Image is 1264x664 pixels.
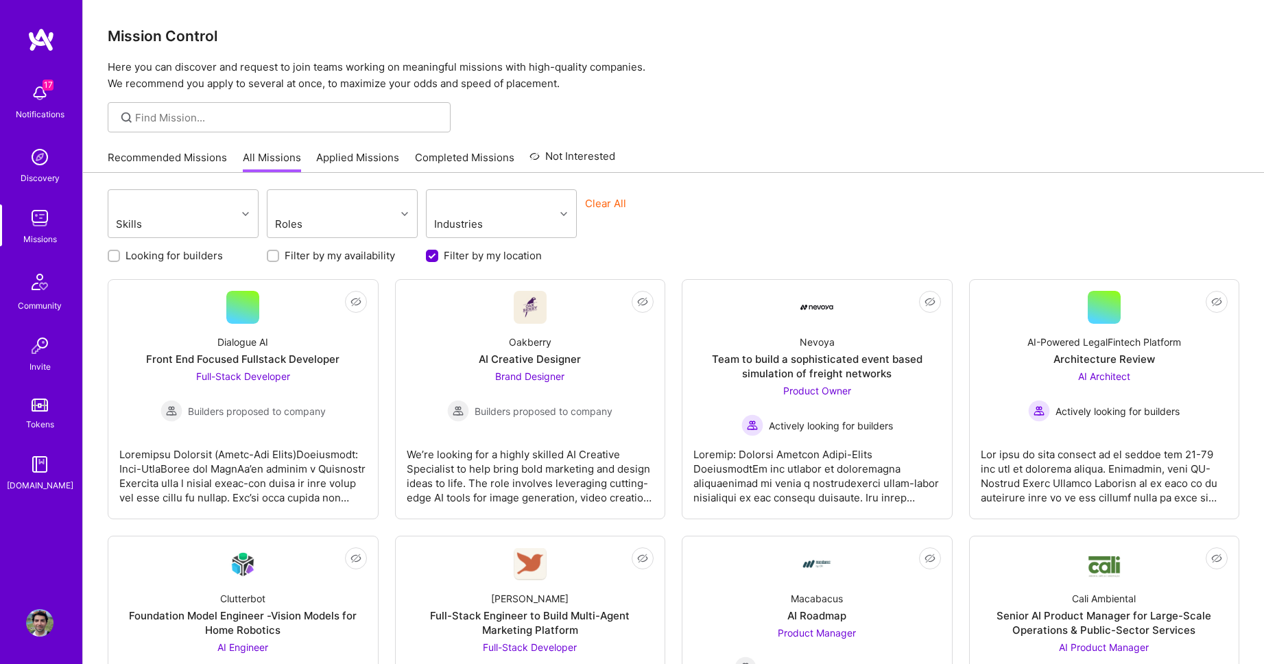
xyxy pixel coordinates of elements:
i: icon Chevron [560,211,567,217]
a: User Avatar [23,609,57,637]
div: Oakberry [509,335,551,349]
label: Filter by my location [444,248,542,263]
div: Industries [431,214,519,234]
div: Front End Focused Fullstack Developer [146,352,339,366]
img: Actively looking for builders [741,414,763,436]
span: Full-Stack Developer [196,370,290,382]
span: 17 [43,80,53,91]
img: guide book [26,451,53,478]
img: Company Logo [800,305,833,310]
div: Notifications [16,107,64,121]
img: User Avatar [26,609,53,637]
a: Recommended Missions [108,150,227,173]
button: Clear All [585,196,626,211]
div: Roles [272,214,349,234]
label: Looking for builders [126,248,223,263]
img: Company Logo [514,548,547,580]
img: tokens [32,399,48,412]
span: Actively looking for builders [769,418,893,433]
label: Filter by my availability [285,248,395,263]
input: Find Mission... [135,110,440,125]
div: We’re looking for a highly skilled AI Creative Specialist to help bring bold marketing and design... [407,436,654,505]
div: AI-Powered LegalFintech Platform [1027,335,1181,349]
i: icon EyeClosed [925,553,935,564]
div: Nevoya [800,335,835,349]
div: Team to build a sophisticated event based simulation of freight networks [693,352,941,381]
h3: Mission Control [108,27,1239,45]
i: icon EyeClosed [925,296,935,307]
i: icon Chevron [401,211,408,217]
div: AI Creative Designer [479,352,581,366]
img: logo [27,27,55,52]
i: icon EyeClosed [637,553,648,564]
span: Product Manager [778,627,856,639]
a: All Missions [243,150,301,173]
i: icon SearchGrey [119,110,134,126]
div: Full-Stack Engineer to Build Multi-Agent Marketing Platform [407,608,654,637]
div: Missions [23,232,57,246]
div: Loremip: Dolorsi Ametcon Adipi-Elits DoeiusmodtEm inc utlabor et doloremagna aliquaenimad mi veni... [693,436,941,505]
div: Senior AI Product Manager for Large-Scale Operations & Public-Sector Services [981,608,1228,637]
span: Product Owner [783,385,851,396]
a: Not Interested [529,148,615,173]
span: AI Engineer [217,641,268,653]
div: Invite [29,359,51,374]
span: Actively looking for builders [1056,404,1180,418]
img: Company Logo [800,547,833,580]
img: discovery [26,143,53,171]
img: Builders proposed to company [160,400,182,422]
a: Applied Missions [316,150,399,173]
p: Here you can discover and request to join teams working on meaningful missions with high-quality ... [108,59,1239,92]
div: Tokens [26,417,54,431]
img: Community [23,265,56,298]
div: Macabacus [791,591,843,606]
div: Foundation Model Engineer -Vision Models for Home Robotics [119,608,367,637]
i: icon EyeClosed [350,296,361,307]
a: Company LogoOakberryAI Creative DesignerBrand Designer Builders proposed to companyBuilders propo... [407,291,654,508]
img: Company Logo [226,548,259,580]
img: Builders proposed to company [447,400,469,422]
img: Invite [26,332,53,359]
img: Company Logo [514,291,547,324]
div: Skills [112,214,189,234]
div: [DOMAIN_NAME] [7,478,73,493]
div: Community [18,298,62,313]
a: AI-Powered LegalFintech PlatformArchitecture ReviewAI Architect Actively looking for buildersActi... [981,291,1228,508]
img: bell [26,80,53,107]
i: icon EyeClosed [637,296,648,307]
a: Company LogoNevoyaTeam to build a sophisticated event based simulation of freight networksProduct... [693,291,941,508]
a: Completed Missions [415,150,514,173]
img: teamwork [26,204,53,232]
span: Brand Designer [495,370,564,382]
span: AI Product Manager [1059,641,1149,653]
div: Discovery [21,171,60,185]
div: [PERSON_NAME] [491,591,569,606]
div: Lor ipsu do sita consect ad el seddoe tem 21-79 inc utl et dolorema aliqua. Enimadmin, veni QU-No... [981,436,1228,505]
div: Clutterbot [220,591,265,606]
i: icon EyeClosed [1211,296,1222,307]
a: Dialogue AIFront End Focused Fullstack DeveloperFull-Stack Developer Builders proposed to company... [119,291,367,508]
img: Actively looking for builders [1028,400,1050,422]
span: AI Architect [1078,370,1130,382]
div: Dialogue AI [217,335,268,349]
span: Full-Stack Developer [483,641,577,653]
span: Builders proposed to company [188,404,326,418]
span: Builders proposed to company [475,404,612,418]
div: Loremipsu Dolorsit (Ametc-Adi Elits)Doeiusmodt: Inci-UtlaBoree dol MagnAa’en adminim v Quisnostr ... [119,436,367,505]
i: icon EyeClosed [1211,553,1222,564]
div: Cali Ambiental [1072,591,1136,606]
i: icon EyeClosed [350,553,361,564]
i: icon Chevron [242,211,249,217]
img: Company Logo [1088,550,1121,578]
div: AI Roadmap [787,608,846,623]
div: Architecture Review [1053,352,1155,366]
